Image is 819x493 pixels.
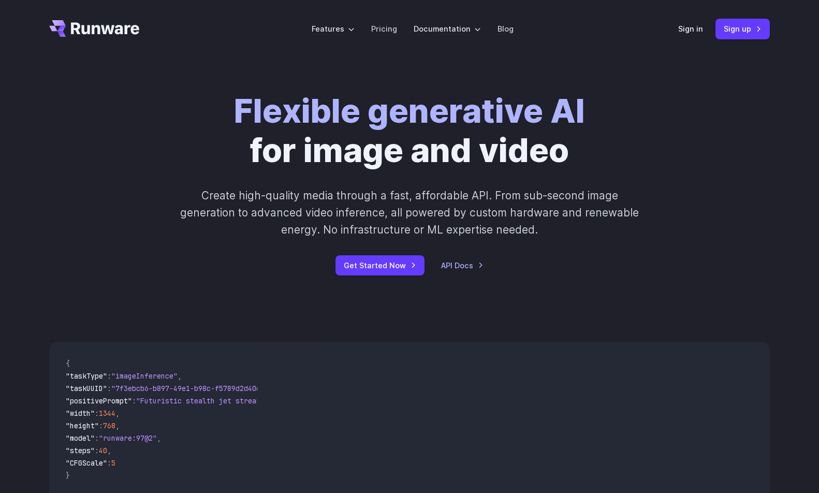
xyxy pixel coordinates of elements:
[66,421,99,430] span: "height"
[99,433,157,443] span: "runware:97@2"
[107,458,111,468] span: :
[335,255,425,275] a: Get Started Now
[115,421,120,430] span: ,
[103,421,115,430] span: 768
[115,409,120,418] span: ,
[107,446,111,455] span: ,
[66,396,132,405] span: "positivePrompt"
[66,409,95,418] span: "width"
[66,384,107,393] span: "taskUUID"
[678,23,703,35] a: Sign in
[99,409,115,418] span: 1344
[157,433,161,443] span: ,
[66,446,95,455] span: "steps"
[371,23,397,35] a: Pricing
[66,433,95,443] span: "model"
[312,23,355,35] label: Features
[95,446,99,455] span: :
[66,458,107,468] span: "CFGScale"
[132,396,136,405] span: :
[498,23,514,35] a: Blog
[111,371,178,381] span: "imageInference"
[99,421,103,430] span: :
[234,91,585,170] h1: for image and video
[66,471,70,480] span: }
[107,384,111,393] span: :
[178,371,182,381] span: ,
[111,458,115,468] span: 5
[107,371,111,381] span: :
[66,371,107,381] span: "taskType"
[234,91,585,130] strong: Flexible generative AI
[111,384,269,393] span: "7f3ebcb6-b897-49e1-b98c-f5789d2d40d7"
[136,396,513,405] span: "Futuristic stealth jet streaking through a neon-lit cityscape with glowing purple exhaust"
[95,433,99,443] span: :
[715,19,770,39] a: Sign up
[179,187,640,239] p: Create high-quality media through a fast, affordable API. From sub-second image generation to adv...
[441,259,484,271] a: API Docs
[95,409,99,418] span: :
[49,20,139,37] a: Go to /
[414,23,481,35] label: Documentation
[99,446,107,455] span: 40
[66,359,70,368] span: {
